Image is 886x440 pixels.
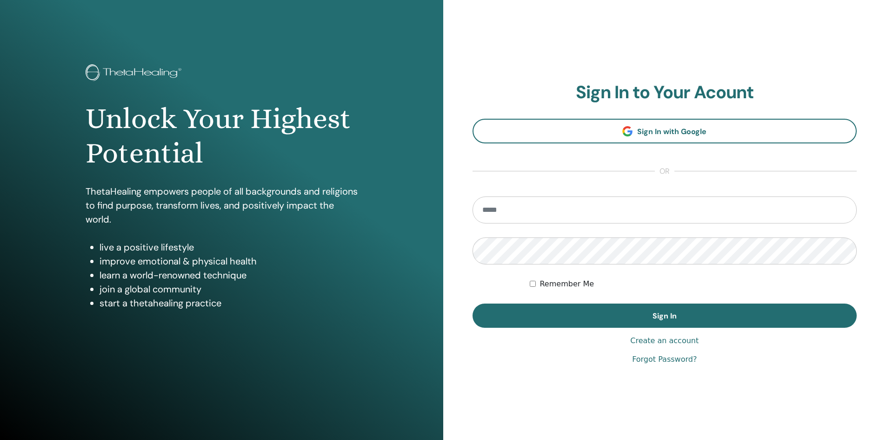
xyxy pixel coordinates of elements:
[86,184,358,226] p: ThetaHealing empowers people of all backgrounds and religions to find purpose, transform lives, a...
[473,304,857,328] button: Sign In
[100,268,358,282] li: learn a world-renowned technique
[637,127,706,136] span: Sign In with Google
[100,240,358,254] li: live a positive lifestyle
[632,354,697,365] a: Forgot Password?
[653,311,677,321] span: Sign In
[100,282,358,296] li: join a global community
[473,119,857,143] a: Sign In with Google
[473,82,857,103] h2: Sign In to Your Acount
[630,335,699,346] a: Create an account
[540,278,594,290] label: Remember Me
[655,166,674,177] span: or
[100,296,358,310] li: start a thetahealing practice
[86,102,358,171] h1: Unlock Your Highest Potential
[530,278,857,290] div: Keep me authenticated indefinitely or until I manually logout
[100,254,358,268] li: improve emotional & physical health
